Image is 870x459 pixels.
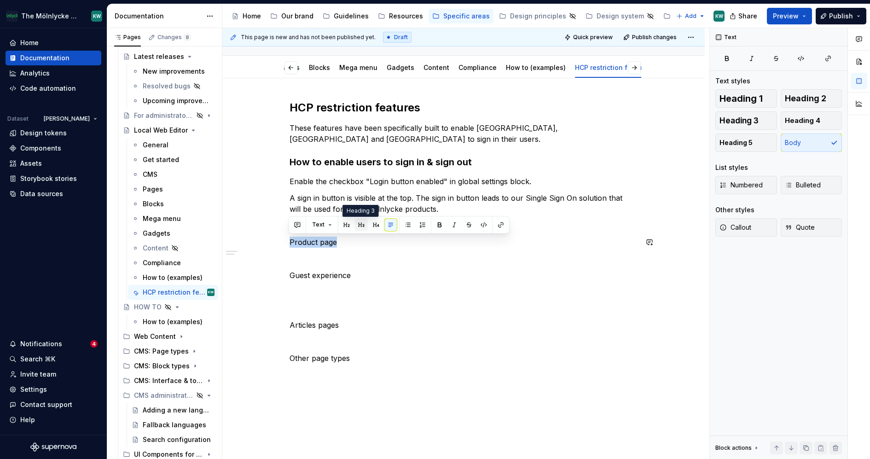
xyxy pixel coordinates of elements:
div: Pages [143,185,163,194]
button: Heading 4 [781,111,842,130]
a: Compliance [128,256,218,270]
button: Preview [767,8,812,24]
span: Text [312,221,325,228]
div: Content [143,244,168,253]
button: Contact support [6,397,101,412]
a: Search configuration [128,432,218,447]
div: UI Components for Epi 12 [134,450,203,459]
a: Blocks [309,64,330,71]
div: Design tokens [20,128,67,138]
a: Compliance [458,64,497,71]
img: 91fb9bbd-befe-470e-ae9b-8b56c3f0f44a.png [6,11,17,22]
button: Heading 3 [715,111,777,130]
span: Publish changes [632,34,677,41]
a: Local Web Editor [119,123,218,138]
div: Gadgets [143,229,170,238]
span: 8 [184,34,191,41]
div: Contact support [20,400,72,409]
div: Gadgets [383,58,418,77]
div: CMS: Block types [119,359,218,373]
a: Our brand [267,9,317,23]
a: Design system [582,9,658,23]
div: Analytics [20,69,50,78]
span: Heading 4 [785,116,820,125]
div: CMS: Page types [134,347,189,356]
a: HOW TO [119,300,218,314]
a: Invite team [6,367,101,382]
a: Assets [6,156,101,171]
div: Upcoming improvements [143,96,213,105]
a: Adding a new language [128,403,218,418]
button: Heading 2 [781,89,842,108]
a: How to (examples) [128,314,218,329]
div: KW [93,12,101,20]
a: General [128,138,218,152]
div: Blocks [143,199,164,209]
a: How to (examples) [128,270,218,285]
div: How to (examples) [502,58,569,77]
button: Heading 5 [715,134,777,152]
span: 4 [90,340,98,348]
div: CMS administration [119,388,218,403]
div: Components [20,144,61,153]
div: CMS administration [134,391,193,400]
div: General [143,140,168,150]
span: Heading 1 [719,94,763,103]
div: Code automation [20,84,76,93]
div: Changes [157,34,191,41]
div: CMS: Interface & tools [134,376,203,385]
div: Pages [276,58,303,77]
div: Compliance [143,258,181,267]
div: Blocks [305,58,334,77]
div: CMS: Page types [119,344,218,359]
button: Publish [816,8,866,24]
span: Add [685,12,696,20]
div: Local Web Editor [134,126,188,135]
a: Get started [128,152,218,167]
div: Adding a new language [143,406,213,415]
span: Heading 5 [719,138,753,147]
div: Settings [20,385,47,394]
a: Mega menu [128,211,218,226]
div: Pages [114,34,141,41]
p: Enable the checkbox "Login button enabled" in global settings block. [290,176,638,187]
p: Product page [290,237,638,248]
p: These features have been specifically built to enable [GEOGRAPHIC_DATA], [GEOGRAPHIC_DATA] and [G... [290,122,638,145]
button: Numbered [715,176,777,194]
span: Bulleted [785,180,821,190]
div: Block actions [715,442,760,454]
svg: Supernova Logo [30,442,76,452]
div: New improvements [143,67,205,76]
div: Heading 3 [342,205,379,217]
div: Content [420,58,453,77]
div: Assets [20,159,42,168]
button: Share [725,8,763,24]
div: Search ⌘K [20,354,55,364]
a: Mega menu [339,64,377,71]
button: Quick preview [562,31,617,44]
div: HCP restriction features [143,288,205,297]
button: Add [673,10,708,23]
div: Get started [143,155,179,164]
span: Heading 3 [719,116,759,125]
a: CMS [128,167,218,182]
div: HOW TO [134,302,162,312]
div: Guidelines [334,12,369,21]
a: Data sources [6,186,101,201]
a: Design principles [495,9,580,23]
a: Documentation [6,51,101,65]
div: Help [20,415,35,424]
div: How to (examples) [143,317,203,326]
span: Preview [773,12,799,21]
a: Resources [374,9,427,23]
span: [PERSON_NAME] [44,115,90,122]
button: Bulleted [781,176,842,194]
a: Resolved bugs [128,79,218,93]
div: Search configuration [143,435,211,444]
div: Page tree [228,7,672,25]
a: HCP restriction featuresKW [128,285,218,300]
div: Latest releases [134,52,184,61]
a: Code automation [6,81,101,96]
div: Documentation [115,12,202,21]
